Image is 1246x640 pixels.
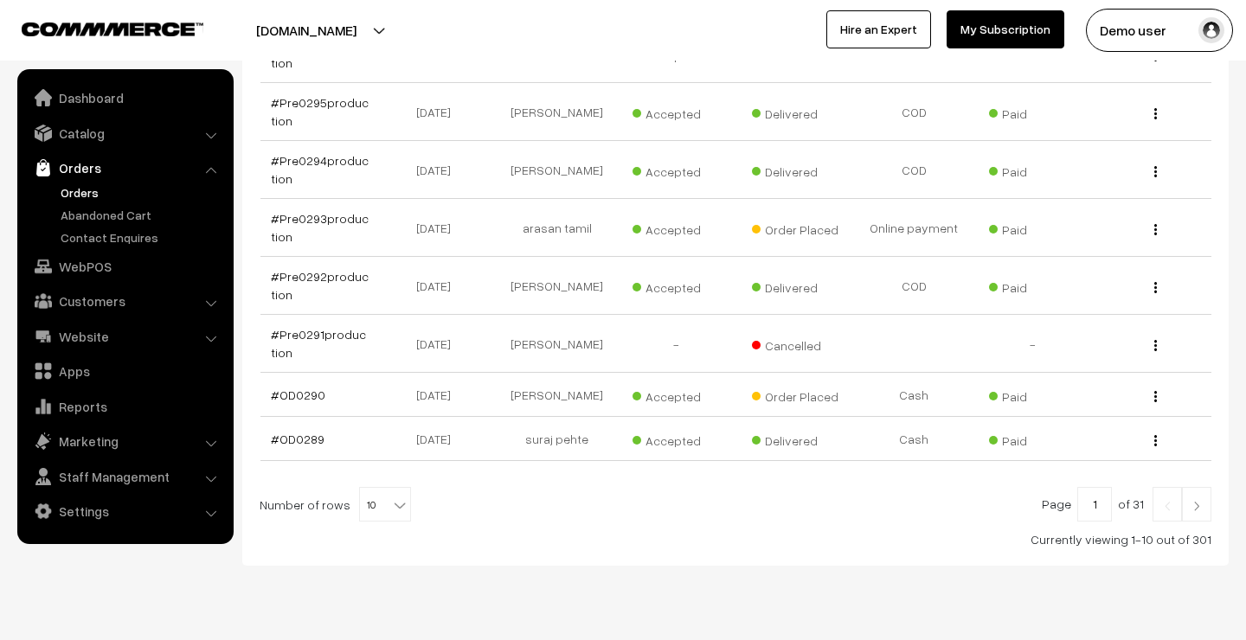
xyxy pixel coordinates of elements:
[22,355,228,387] a: Apps
[617,315,735,373] td: -
[271,95,369,128] a: #Pre0295production
[498,373,616,417] td: [PERSON_NAME]
[22,17,173,38] a: COMMMERCE
[271,432,324,446] a: #OD0289
[752,274,838,297] span: Delivered
[22,426,228,457] a: Marketing
[1198,17,1224,43] img: user
[826,10,931,48] a: Hire an Expert
[854,373,973,417] td: Cash
[854,83,973,141] td: COD
[973,315,1092,373] td: -
[260,496,350,514] span: Number of rows
[633,427,719,450] span: Accepted
[22,496,228,527] a: Settings
[1159,501,1175,511] img: Left
[22,118,228,149] a: Catalog
[379,257,498,315] td: [DATE]
[379,373,498,417] td: [DATE]
[752,100,838,123] span: Delivered
[1189,501,1204,511] img: Right
[1042,496,1071,511] span: Page
[22,285,228,317] a: Customers
[752,332,838,355] span: Cancelled
[854,199,973,257] td: Online payment
[498,257,616,315] td: [PERSON_NAME]
[22,251,228,282] a: WebPOS
[989,158,1076,181] span: Paid
[22,321,228,352] a: Website
[379,417,498,461] td: [DATE]
[56,228,228,246] a: Contact Enquires
[271,211,369,244] a: #Pre0293production
[1154,340,1157,351] img: Menu
[989,100,1076,123] span: Paid
[752,158,838,181] span: Delivered
[22,22,203,35] img: COMMMERCE
[379,83,498,141] td: [DATE]
[1118,496,1144,511] span: of 31
[379,199,498,257] td: [DATE]
[989,274,1076,297] span: Paid
[22,461,228,492] a: Staff Management
[498,83,616,141] td: [PERSON_NAME]
[22,152,228,183] a: Orders
[1154,108,1157,119] img: Menu
[22,82,228,113] a: Dashboard
[260,530,1211,548] div: Currently viewing 1-10 out of 301
[1154,391,1157,402] img: Menu
[271,387,325,402] a: #OD0290
[22,391,228,422] a: Reports
[271,269,369,302] a: #Pre0292production
[989,383,1076,406] span: Paid
[498,315,616,373] td: [PERSON_NAME]
[752,216,838,239] span: Order Placed
[633,216,719,239] span: Accepted
[633,383,719,406] span: Accepted
[271,327,366,360] a: #Pre0291production
[379,315,498,373] td: [DATE]
[359,487,411,522] span: 10
[196,9,417,52] button: [DOMAIN_NAME]
[1154,224,1157,235] img: Menu
[854,417,973,461] td: Cash
[752,383,838,406] span: Order Placed
[633,100,719,123] span: Accepted
[752,427,838,450] span: Delivered
[271,153,369,186] a: #Pre0294production
[360,488,410,522] span: 10
[498,141,616,199] td: [PERSON_NAME]
[1086,9,1233,52] button: Demo user
[989,216,1076,239] span: Paid
[1154,166,1157,177] img: Menu
[1154,282,1157,293] img: Menu
[854,257,973,315] td: COD
[1154,435,1157,446] img: Menu
[56,206,228,224] a: Abandoned Cart
[379,141,498,199] td: [DATE]
[854,141,973,199] td: COD
[498,199,616,257] td: arasan tamil
[947,10,1064,48] a: My Subscription
[633,158,719,181] span: Accepted
[989,427,1076,450] span: Paid
[633,274,719,297] span: Accepted
[56,183,228,202] a: Orders
[498,417,616,461] td: suraj pehte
